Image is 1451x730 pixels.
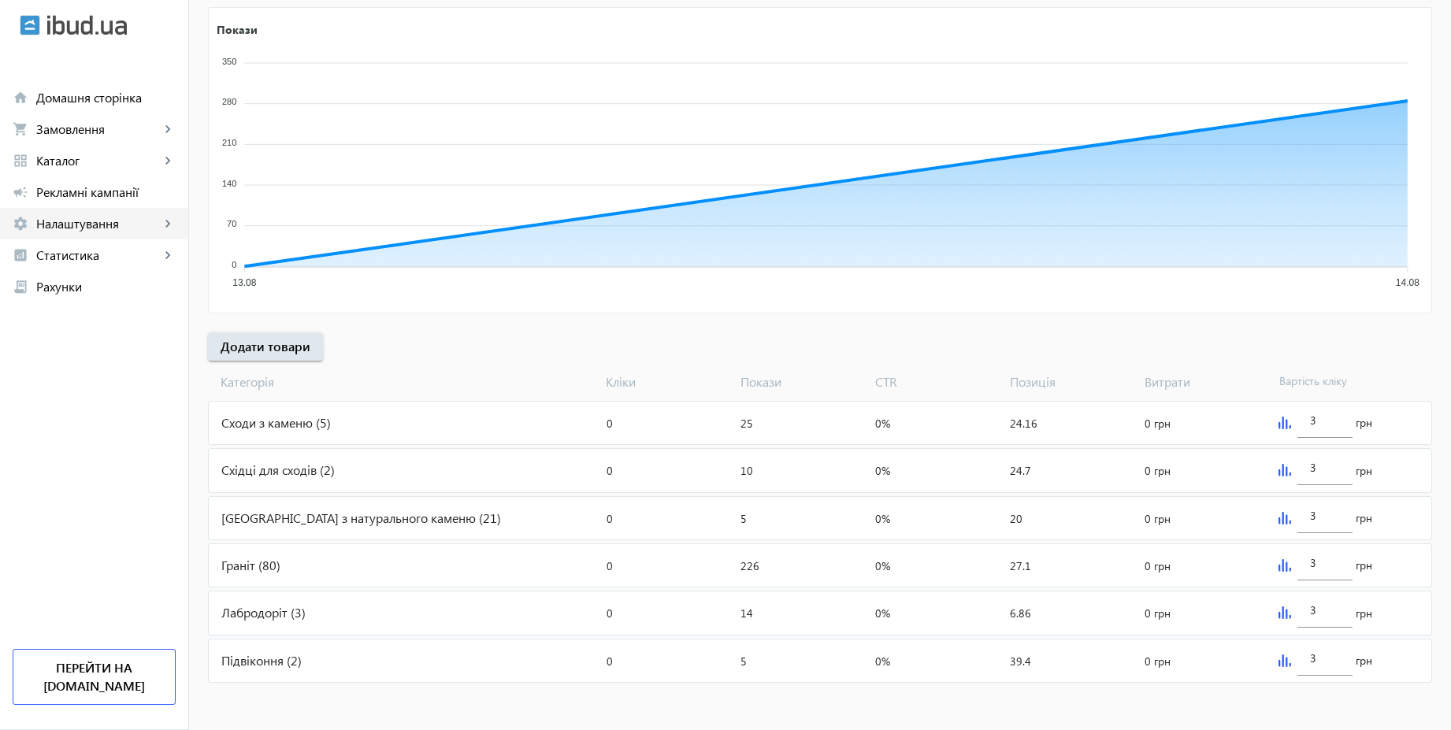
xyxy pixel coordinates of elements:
tspan: 280 [222,97,236,106]
mat-icon: grid_view [13,153,28,169]
span: 25 [740,416,753,431]
span: Рекламні кампанії [36,184,176,200]
span: 0% [875,463,890,478]
div: [GEOGRAPHIC_DATA] з натурального каменю (21) [209,497,600,539]
span: 0 [607,606,613,621]
img: ibud_text.svg [47,15,127,35]
span: 0 грн [1145,558,1171,573]
img: graph.svg [1278,559,1291,572]
span: 0 [607,416,613,431]
span: 5 [740,654,747,669]
tspan: 140 [222,178,236,187]
span: 24.7 [1010,463,1031,478]
img: graph.svg [1278,417,1291,429]
tspan: 0 [232,260,236,269]
span: 0 грн [1145,606,1171,621]
span: 226 [740,558,759,573]
span: 0% [875,606,890,621]
span: Замовлення [36,121,160,137]
span: Статистика [36,247,160,263]
span: Позиція [1004,373,1138,391]
span: 0 грн [1145,463,1171,478]
img: ibud.svg [20,15,40,35]
mat-icon: campaign [13,184,28,200]
div: Підвіконня (2) [209,639,600,682]
span: грн [1356,558,1372,573]
span: Витрати [1138,373,1273,391]
mat-icon: receipt_long [13,279,28,295]
span: 0% [875,654,890,669]
mat-icon: analytics [13,247,28,263]
span: 0 грн [1145,511,1171,526]
mat-icon: keyboard_arrow_right [160,216,176,232]
span: Рахунки [36,279,176,295]
span: 0% [875,416,890,431]
tspan: 350 [222,56,236,65]
tspan: 13.08 [232,277,256,288]
span: 24.16 [1010,416,1037,431]
span: Покази [734,373,869,391]
span: 27.1 [1010,558,1031,573]
span: 5 [740,511,747,526]
button: Додати товари [208,332,323,361]
span: 0 [607,654,613,669]
span: 0 грн [1145,416,1171,431]
img: graph.svg [1278,464,1291,476]
span: 0 [607,463,613,478]
tspan: 14.08 [1396,277,1419,288]
mat-icon: keyboard_arrow_right [160,153,176,169]
span: 14 [740,606,753,621]
mat-icon: home [13,90,28,106]
text: Покази [217,21,258,36]
div: Сходи з каменю (5) [209,402,600,444]
span: Категорія [208,373,599,391]
span: 0 грн [1145,654,1171,669]
mat-icon: shopping_cart [13,121,28,137]
span: Вартість кліку [1273,373,1408,391]
tspan: 70 [227,219,236,228]
span: Кліки [599,373,734,391]
span: 0% [875,558,890,573]
div: Граніт (80) [209,544,600,587]
span: 0 [607,511,613,526]
span: грн [1356,510,1372,526]
div: Лабродоріт (3) [209,591,600,634]
span: Домашня сторінка [36,90,176,106]
a: Перейти на [DOMAIN_NAME] [13,649,176,705]
span: грн [1356,415,1372,431]
mat-icon: settings [13,216,28,232]
span: 20 [1010,511,1022,526]
span: 39.4 [1010,654,1031,669]
span: CTR [869,373,1004,391]
span: 10 [740,463,753,478]
span: грн [1356,653,1372,669]
span: 0 [607,558,613,573]
div: Східці для сходів (2) [209,449,600,491]
span: Додати товари [221,338,310,355]
span: 6.86 [1010,606,1031,621]
mat-icon: keyboard_arrow_right [160,121,176,137]
img: graph.svg [1278,606,1291,619]
span: грн [1356,606,1372,621]
img: graph.svg [1278,654,1291,667]
span: грн [1356,463,1372,479]
span: Каталог [36,153,160,169]
img: graph.svg [1278,512,1291,524]
span: 0% [875,511,890,526]
mat-icon: keyboard_arrow_right [160,247,176,263]
tspan: 210 [222,138,236,147]
span: Налаштування [36,216,160,232]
